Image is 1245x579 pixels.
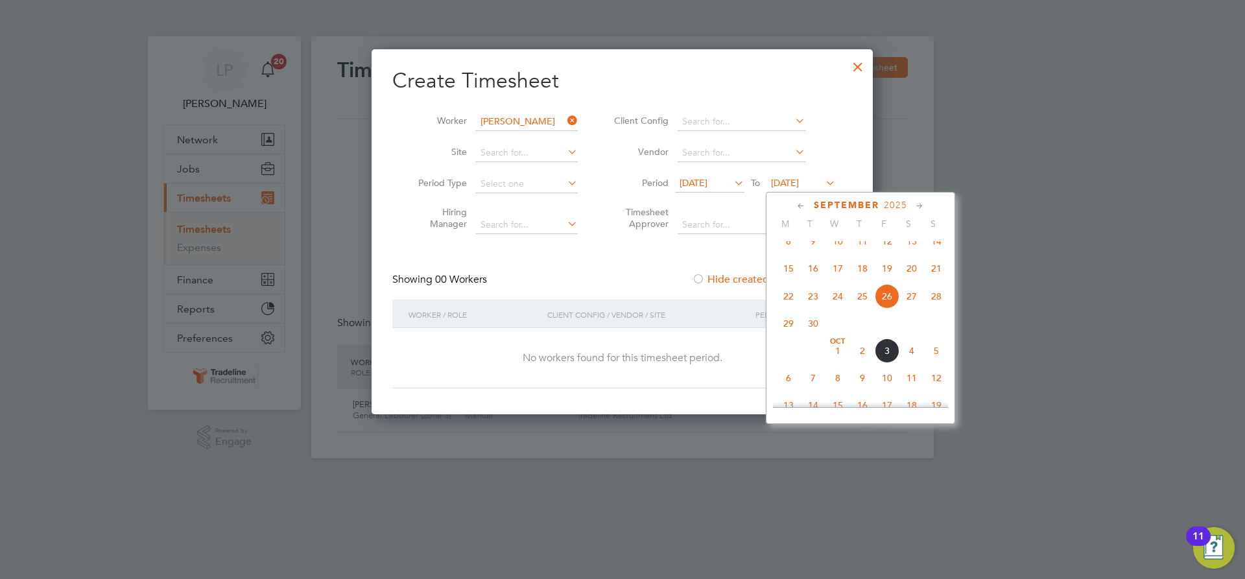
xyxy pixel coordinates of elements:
span: 26 [875,284,899,309]
label: Period Type [409,177,467,189]
span: 24 [825,284,850,309]
h2: Create Timesheet [392,67,852,95]
span: 8 [825,366,850,390]
input: Search for... [678,144,805,162]
input: Search for... [476,113,578,131]
span: 12 [924,366,949,390]
span: 23 [801,284,825,309]
span: 13 [899,229,924,254]
span: [DATE] [680,177,707,189]
span: To [747,174,764,191]
span: T [847,218,871,230]
span: 4 [899,338,924,363]
span: 14 [924,229,949,254]
div: Period [752,300,839,329]
span: 27 [899,284,924,309]
span: 18 [899,393,924,418]
div: Worker / Role [405,300,544,329]
span: 00 Workers [435,273,487,286]
input: Search for... [476,144,578,162]
span: F [871,218,896,230]
div: Showing [392,273,490,287]
input: Select one [476,175,578,193]
span: 15 [825,393,850,418]
span: 25 [850,284,875,309]
span: 10 [825,229,850,254]
label: Timesheet Approver [610,206,669,230]
span: 9 [850,366,875,390]
label: Client Config [610,115,669,126]
div: Client Config / Vendor / Site [544,300,752,329]
span: 11 [899,366,924,390]
span: M [773,218,798,230]
span: W [822,218,847,230]
span: 17 [825,256,850,281]
span: 7 [801,366,825,390]
input: Search for... [678,216,805,234]
span: 2 [850,338,875,363]
input: Search for... [476,216,578,234]
label: Hiring Manager [409,206,467,230]
span: 10 [875,366,899,390]
span: 16 [801,256,825,281]
span: 18 [850,256,875,281]
span: Oct [825,338,850,345]
div: No workers found for this timesheet period. [405,351,839,365]
span: 22 [776,284,801,309]
label: Vendor [610,146,669,158]
span: 19 [924,393,949,418]
span: 3 [875,338,899,363]
span: T [798,218,822,230]
span: 19 [875,256,899,281]
span: 6 [776,366,801,390]
span: 2025 [884,200,907,211]
span: 16 [850,393,875,418]
span: 9 [801,229,825,254]
span: 8 [776,229,801,254]
span: 11 [850,229,875,254]
span: 14 [801,393,825,418]
button: Open Resource Center, 11 new notifications [1193,527,1235,569]
span: 21 [924,256,949,281]
span: 20 [899,256,924,281]
label: Worker [409,115,467,126]
span: 28 [924,284,949,309]
label: Hide created timesheets [692,273,824,286]
span: 17 [875,393,899,418]
span: S [921,218,945,230]
span: September [814,200,879,211]
span: 5 [924,338,949,363]
label: Period [610,177,669,189]
span: [DATE] [771,177,799,189]
span: 12 [875,229,899,254]
span: 13 [776,393,801,418]
span: 15 [776,256,801,281]
span: S [896,218,921,230]
div: 11 [1192,536,1204,553]
span: 29 [776,311,801,336]
span: 1 [825,338,850,363]
span: 30 [801,311,825,336]
input: Search for... [678,113,805,131]
label: Site [409,146,467,158]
